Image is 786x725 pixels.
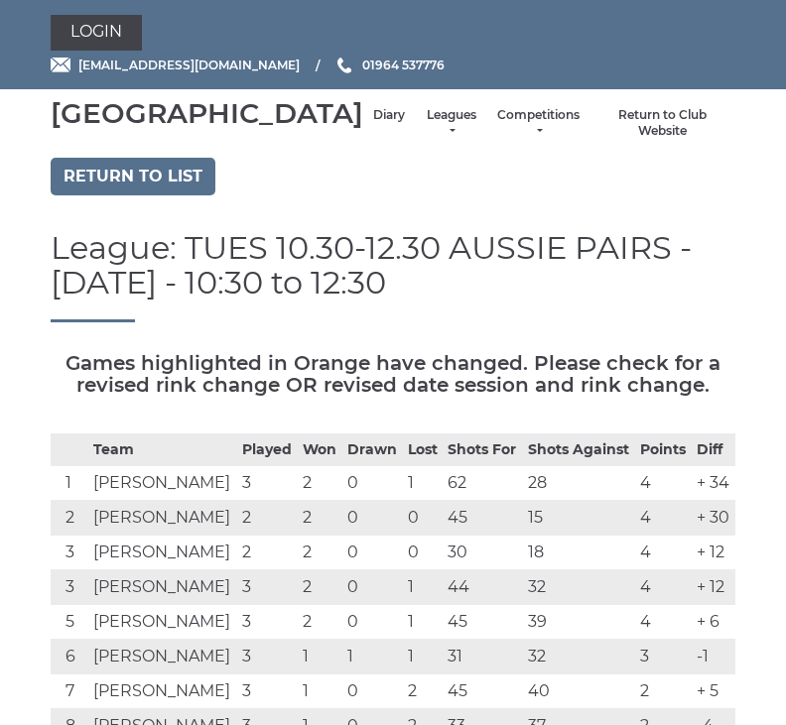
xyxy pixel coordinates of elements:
[51,605,88,640] td: 5
[298,536,342,570] td: 2
[342,536,403,570] td: 0
[342,501,403,536] td: 0
[78,58,300,72] span: [EMAIL_ADDRESS][DOMAIN_NAME]
[425,107,477,140] a: Leagues
[635,674,692,709] td: 2
[635,434,692,466] th: Points
[298,570,342,605] td: 2
[443,570,522,605] td: 44
[523,640,636,674] td: 32
[443,674,522,709] td: 45
[51,352,735,396] h5: Games highlighted in Orange have changed. Please check for a revised rink change OR revised date ...
[523,501,636,536] td: 15
[51,570,88,605] td: 3
[51,501,88,536] td: 2
[237,501,298,536] td: 2
[692,640,735,674] td: -1
[523,674,636,709] td: 40
[88,466,237,501] td: [PERSON_NAME]
[692,466,735,501] td: + 34
[342,640,403,674] td: 1
[403,640,444,674] td: 1
[337,58,351,73] img: Phone us
[51,15,142,51] a: Login
[342,674,403,709] td: 0
[88,434,237,466] th: Team
[342,466,403,501] td: 0
[599,107,725,140] a: Return to Club Website
[403,501,444,536] td: 0
[342,570,403,605] td: 0
[523,536,636,570] td: 18
[51,58,70,72] img: Email
[523,605,636,640] td: 39
[403,570,444,605] td: 1
[403,434,444,466] th: Lost
[51,674,88,709] td: 7
[298,605,342,640] td: 2
[298,640,342,674] td: 1
[342,605,403,640] td: 0
[523,466,636,501] td: 28
[237,640,298,674] td: 3
[635,501,692,536] td: 4
[88,536,237,570] td: [PERSON_NAME]
[692,605,735,640] td: + 6
[88,605,237,640] td: [PERSON_NAME]
[497,107,580,140] a: Competitions
[403,674,444,709] td: 2
[237,605,298,640] td: 3
[51,158,215,195] a: Return to list
[51,536,88,570] td: 3
[692,570,735,605] td: + 12
[88,570,237,605] td: [PERSON_NAME]
[443,434,522,466] th: Shots For
[237,536,298,570] td: 2
[443,605,522,640] td: 45
[443,536,522,570] td: 30
[523,434,636,466] th: Shots Against
[51,466,88,501] td: 1
[237,674,298,709] td: 3
[362,58,445,72] span: 01964 537776
[635,605,692,640] td: 4
[635,570,692,605] td: 4
[635,640,692,674] td: 3
[342,434,403,466] th: Drawn
[635,466,692,501] td: 4
[88,501,237,536] td: [PERSON_NAME]
[443,640,522,674] td: 31
[373,107,405,124] a: Diary
[237,434,298,466] th: Played
[403,466,444,501] td: 1
[237,570,298,605] td: 3
[298,501,342,536] td: 2
[51,640,88,674] td: 6
[298,466,342,501] td: 2
[443,466,522,501] td: 62
[403,605,444,640] td: 1
[88,640,237,674] td: [PERSON_NAME]
[298,674,342,709] td: 1
[635,536,692,570] td: 4
[237,466,298,501] td: 3
[88,674,237,709] td: [PERSON_NAME]
[692,674,735,709] td: + 5
[523,570,636,605] td: 32
[692,536,735,570] td: + 12
[403,536,444,570] td: 0
[443,501,522,536] td: 45
[298,434,342,466] th: Won
[51,230,735,322] h1: League: TUES 10.30-12.30 AUSSIE PAIRS - [DATE] - 10:30 to 12:30
[51,56,300,74] a: Email [EMAIL_ADDRESS][DOMAIN_NAME]
[692,501,735,536] td: + 30
[334,56,445,74] a: Phone us 01964 537776
[51,98,363,129] div: [GEOGRAPHIC_DATA]
[692,434,735,466] th: Diff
